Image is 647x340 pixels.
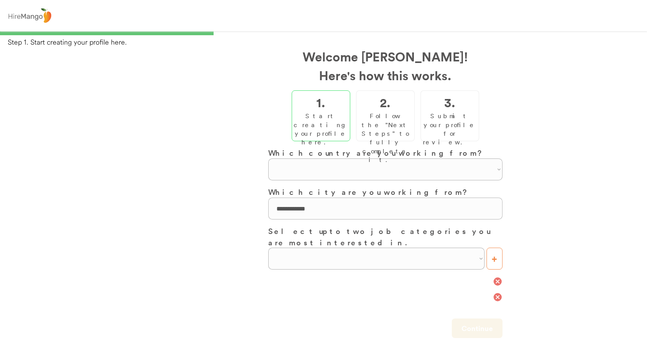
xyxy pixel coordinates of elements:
[6,7,53,25] img: logo%20-%20hiremango%20gray.png
[422,112,476,147] div: Submit your profile for review.
[268,225,502,248] h3: Select up to two job categories you are most interested in.
[268,147,502,158] h3: Which country are you working from?
[486,248,502,270] button: +
[380,93,390,112] h2: 2.
[451,318,502,338] button: Continue
[268,47,502,85] h2: Welcome [PERSON_NAME]! Here's how this works.
[268,186,502,198] h3: Which city are you working from?
[2,31,645,35] div: 33%
[492,277,502,286] button: cancel
[444,93,455,112] h2: 3.
[492,292,502,302] button: cancel
[293,112,348,147] div: Start creating your profile here.
[8,37,647,47] div: Step 1. Start creating your profile here.
[358,112,412,164] div: Follow the "Next Steps" to fully complete it.
[316,93,325,112] h2: 1.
